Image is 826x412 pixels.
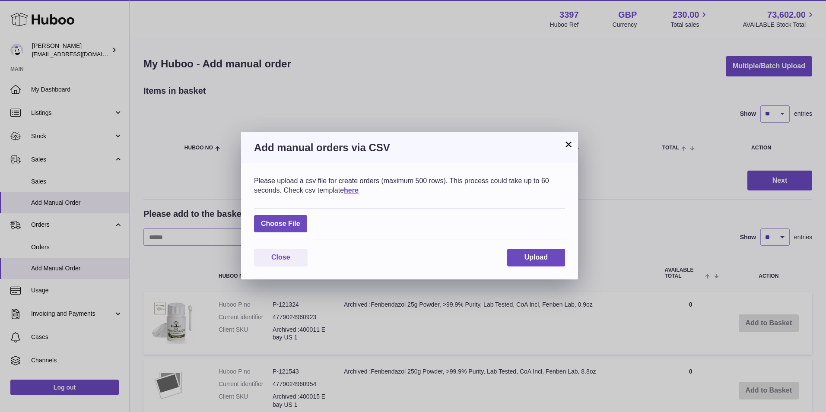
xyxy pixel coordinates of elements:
[254,249,308,266] button: Close
[254,215,307,233] span: Choose File
[271,254,290,261] span: Close
[254,176,565,195] div: Please upload a csv file for create orders (maximum 500 rows). This process could take up to 60 s...
[524,254,548,261] span: Upload
[507,249,565,266] button: Upload
[254,141,565,155] h3: Add manual orders via CSV
[344,187,359,194] a: here
[563,139,574,149] button: ×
